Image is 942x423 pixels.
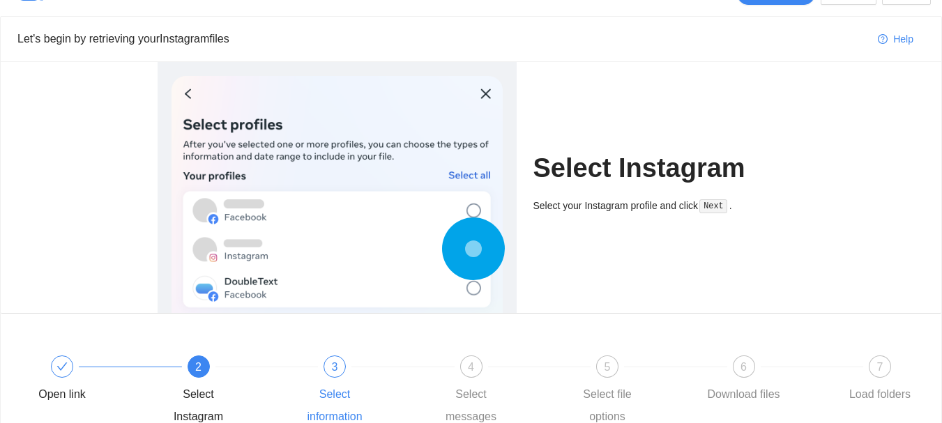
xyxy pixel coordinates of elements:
[195,361,202,373] span: 2
[840,355,920,406] div: 7Load folders
[533,152,785,185] h1: Select Instagram
[17,30,867,47] div: Let's begin by retrieving your Instagram files
[707,383,780,406] div: Download files
[38,383,86,406] div: Open link
[699,199,727,213] code: Next
[740,361,747,373] span: 6
[878,34,888,45] span: question-circle
[56,361,68,372] span: check
[893,31,913,47] span: Help
[877,361,883,373] span: 7
[849,383,911,406] div: Load folders
[468,361,474,373] span: 4
[704,355,840,406] div: 6Download files
[22,355,158,406] div: Open link
[332,361,338,373] span: 3
[533,198,785,214] div: Select your Instagram profile and click .
[605,361,611,373] span: 5
[867,28,925,50] button: question-circleHelp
